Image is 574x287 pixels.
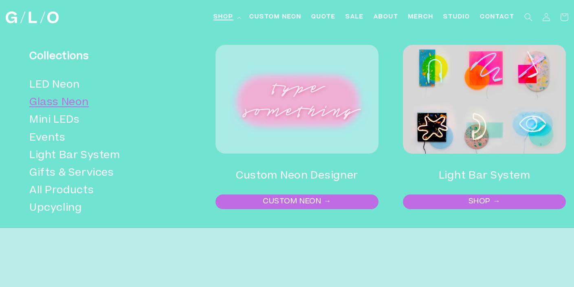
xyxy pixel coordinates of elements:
[443,13,470,22] span: Studio
[369,8,403,26] a: About
[345,13,364,22] span: SALE
[438,8,475,26] a: Studio
[29,130,178,147] a: Events
[216,45,378,154] img: Image 1
[306,8,341,26] a: Quote
[408,13,433,22] span: Merch
[244,8,306,26] a: Custom Neon
[403,8,438,26] a: Merch
[6,11,59,23] img: GLO Studio
[29,147,178,165] a: Light Bar System
[29,94,178,112] a: Glass Neon
[341,8,369,26] a: SALE
[213,13,233,22] span: Shop
[29,112,178,129] a: Mini LEDs
[29,77,178,94] a: LED Neon
[216,195,378,208] a: CUSTOM NEON →
[403,45,566,154] img: Image 2
[209,8,244,26] summary: Shop
[374,13,398,22] span: About
[249,13,301,22] span: Custom Neon
[475,8,519,26] a: Contact
[311,13,336,22] span: Quote
[29,46,178,67] h3: Collections
[480,13,515,22] span: Contact
[519,8,537,26] summary: Search
[3,9,62,26] a: GLO Studio
[29,165,178,182] a: Gifts & Services
[427,173,574,287] iframe: Chat Widget
[29,200,178,217] a: Upcycling
[216,166,378,186] h2: Custom Neon Designer
[29,182,178,200] a: All Products
[403,166,566,186] h2: Light Bar System
[404,195,565,208] a: SHOP →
